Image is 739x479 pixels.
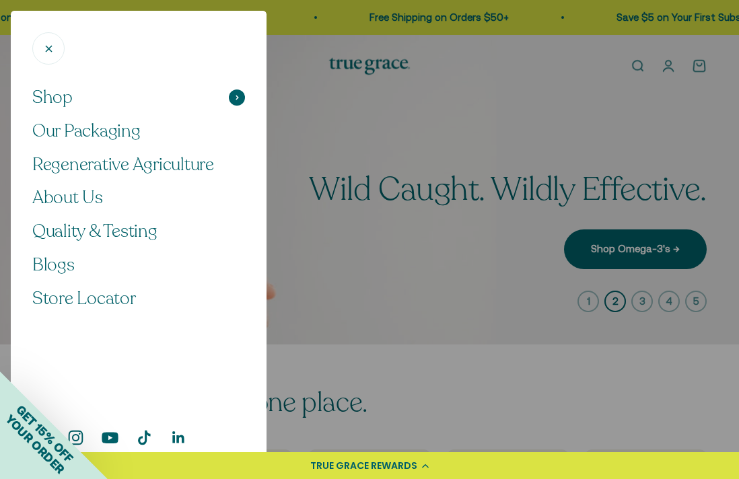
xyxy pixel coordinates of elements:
a: Follow on YouTube [101,429,119,447]
a: Regenerative Agriculture [32,153,245,176]
span: Store Locator [32,287,136,310]
span: GET 15% OFF [13,402,76,465]
span: Regenerative Agriculture [32,153,214,176]
a: Our Packaging [32,120,245,143]
a: Quality & Testing [32,220,245,243]
a: Store Locator [32,287,245,310]
span: Our Packaging [32,119,141,143]
div: TRUE GRACE REWARDS [310,459,417,473]
a: Blogs [32,254,245,277]
span: Quality & Testing [32,219,157,243]
span: Shop [32,86,73,109]
span: Blogs [32,253,75,277]
button: Close [32,32,65,65]
span: YOUR ORDER [3,412,67,476]
a: Follow on LinkedIn [170,429,188,447]
a: About Us [32,186,245,209]
button: Shop [32,86,245,109]
a: Follow on TikTok [135,429,153,447]
span: About Us [32,186,103,209]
